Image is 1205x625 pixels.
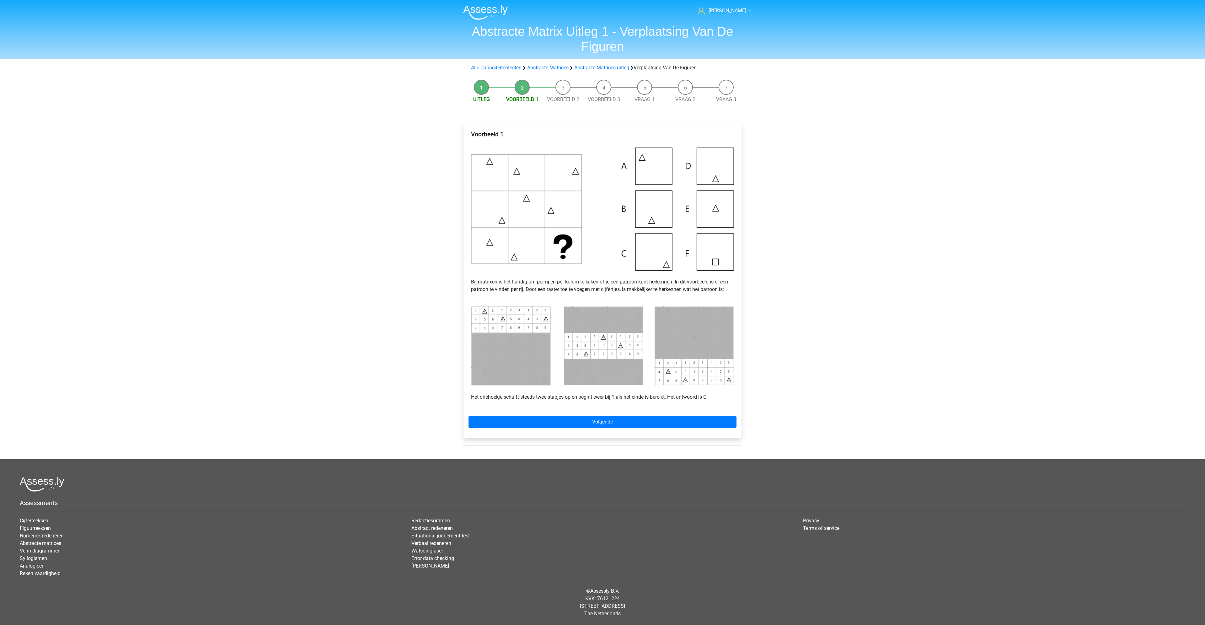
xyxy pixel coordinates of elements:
[527,65,569,71] a: Abstracte Matrices
[803,525,839,531] a: Terms of service
[471,131,504,138] b: Voorbeeld 1
[803,518,819,524] a: Privacy
[20,477,64,492] img: Assessly logo
[574,65,629,71] a: Abstracte Matrices uitleg
[588,96,620,102] a: Voorbeeld 3
[20,525,51,531] a: Figuurreeksen
[469,416,736,428] a: Volgende
[15,582,1190,622] div: © KVK: 76121224 [STREET_ADDRESS] The Netherlands
[20,548,61,554] a: Venn diagrammen
[411,525,453,531] a: Abstract redeneren
[20,570,61,576] a: Reken vaardigheid
[411,518,450,524] a: Redactiesommen
[471,271,734,301] p: Bij matrixen is het handig om per rij en per kolom te kijken of je een patroon kunt herkennen. In...
[469,64,736,72] div: Verplaatsing Van De Figuren
[473,96,490,102] a: Uitleg
[590,588,619,594] a: Assessly B.V.
[20,563,45,569] a: Analogieen
[463,5,508,20] img: Assessly
[716,96,736,102] a: Vraag 3
[411,533,470,539] a: Situational judgement test
[506,96,538,102] a: Voorbeeld 1
[20,499,1185,507] h5: Assessments
[20,555,47,561] a: Syllogismen
[471,148,734,271] img: Voorbeeld2.png
[635,96,655,102] a: Vraag 1
[411,555,454,561] a: Error data checking
[20,533,64,539] a: Numeriek redeneren
[411,540,451,546] a: Verbaal redeneren
[471,306,734,386] img: Voorbeeld2_1.png
[458,24,747,54] h1: Abstracte Matrix Uitleg 1 - Verplaatsing Van De Figuren
[547,96,579,102] a: Voorbeeld 2
[411,548,443,554] a: Watson glaser
[471,65,522,71] a: Alle Capaciteitentesten
[709,8,746,13] span: [PERSON_NAME]
[20,518,48,524] a: Cijferreeksen
[675,96,695,102] a: Vraag 2
[411,563,449,569] a: [PERSON_NAME]
[471,386,734,401] p: Het driehoekje schuift steeds twee stapjes op en begint weer bij 1 als het einde is bereikt. Het ...
[695,7,747,14] a: [PERSON_NAME]
[20,540,61,546] a: Abstracte matrices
